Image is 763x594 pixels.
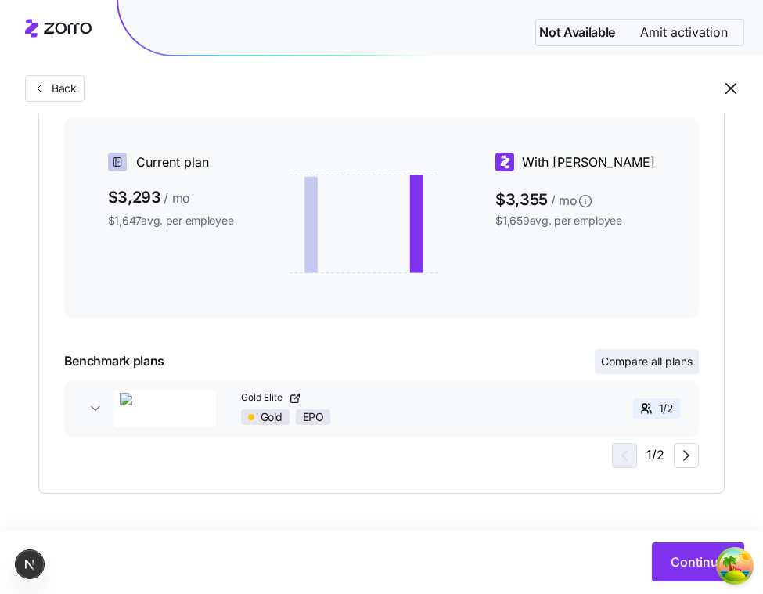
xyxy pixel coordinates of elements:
span: / mo [551,191,578,211]
span: Amit activation [628,23,740,42]
button: Back [25,75,85,102]
span: Gold [261,410,283,424]
span: $3,293 [108,185,234,210]
div: With [PERSON_NAME] [495,153,655,172]
span: Not Available [539,23,615,42]
span: $3,355 [495,185,655,210]
div: Current plan [108,153,234,172]
span: 1 / 2 [659,401,674,416]
span: Continue [671,553,725,571]
span: / mo [164,189,190,208]
span: $1,659 avg. per employee [495,213,655,229]
span: EPO [303,410,324,424]
button: Continue [652,542,744,581]
button: OscarGold EliteGoldEPO1/2 [64,380,700,437]
button: Open Tanstack query devtools [719,550,750,581]
a: Gold Elite [241,391,566,405]
span: Back [45,81,77,96]
span: Gold Elite [241,391,286,405]
img: Oscar [110,390,220,427]
span: $1,647 avg. per employee [108,213,234,229]
span: Compare all plans [601,354,693,369]
button: Compare all plans [595,349,699,374]
div: 1 / 2 [612,443,699,468]
span: Benchmark plans [64,351,164,371]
